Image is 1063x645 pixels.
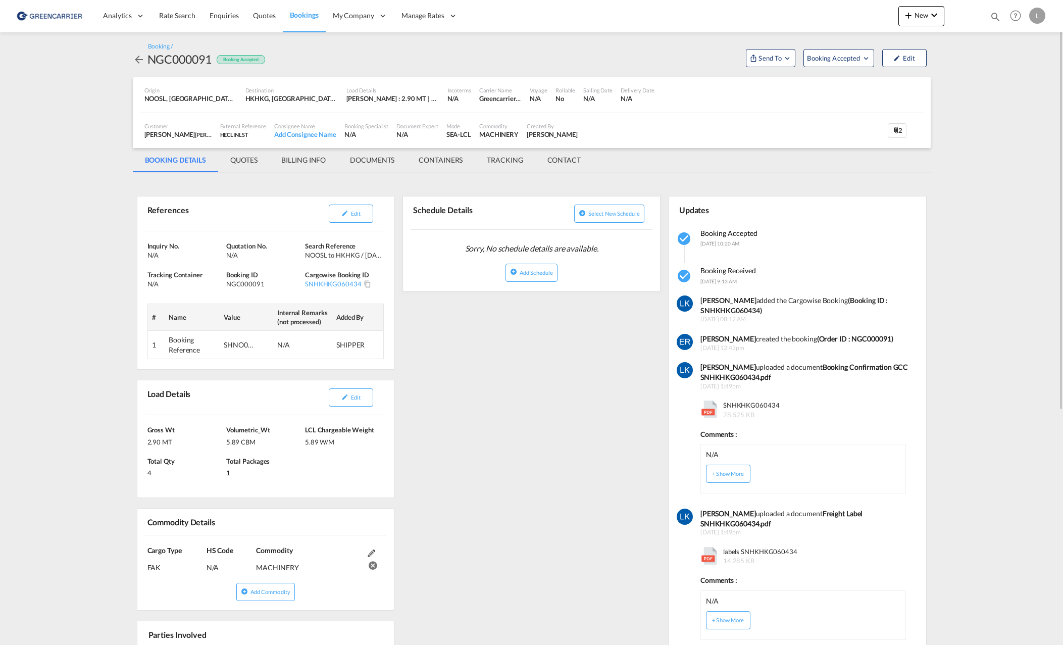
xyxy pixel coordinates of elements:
[530,94,547,103] div: N/A
[555,86,575,94] div: Rollable
[898,6,944,26] button: icon-plus 400-fgNewicon-chevron-down
[892,126,900,134] md-icon: icon-attachment
[746,49,795,67] button: Open demo menu
[588,210,640,217] span: Select new schedule
[144,94,237,103] div: NOOSL, Oslo, Norway, Northern Europe, Europe
[411,201,529,225] div: Schedule Details
[333,11,374,21] span: My Company
[332,304,384,330] th: Added By
[103,11,132,21] span: Analytics
[700,334,756,343] b: [PERSON_NAME]
[269,148,338,172] md-tab-item: BILLING INFO
[479,122,519,130] div: Commodity
[990,11,1001,22] md-icon: icon-magnify
[147,279,224,288] div: N/A
[165,331,220,359] td: Booking Reference
[329,388,373,407] button: icon-pencilEdit
[700,344,911,353] span: [DATE] 12:43pm
[700,296,888,315] strong: (Booking ID : SNHKHKG060434)
[706,465,750,483] button: + Show More
[700,509,756,518] b: [PERSON_NAME]
[475,148,535,172] md-tab-item: TRACKING
[882,49,927,67] button: icon-pencilEdit
[226,466,302,477] div: 1
[273,304,332,330] th: Internal Remarks (not processed)
[902,11,940,19] span: New
[147,304,165,330] th: #
[364,280,371,287] md-icon: Click to Copy
[226,242,267,250] span: Quotation No.
[147,457,175,465] span: Total Qty
[479,94,522,103] div: Greencarrier Consolidator
[165,304,220,330] th: Name
[226,457,270,465] span: Total Packages
[274,130,336,139] div: Add Consignee Name
[583,86,613,94] div: Sailing Date
[700,363,908,381] b: Booking Confirmation GCC SNHKHKG060434.pdf
[224,340,254,350] div: SHNO00078051
[677,201,795,218] div: Updates
[579,210,586,217] md-icon: icon-plus-circle
[817,334,893,343] b: (Order ID : NGC000091)
[888,123,907,138] div: 2
[1029,8,1045,24] div: L
[253,11,275,20] span: Quotes
[700,570,906,585] div: Comments :
[147,251,224,260] div: N/A
[146,625,264,643] div: Parties Involved
[721,401,780,419] span: SNHKHKG060434
[396,122,438,130] div: Document Expert
[461,239,602,258] span: Sorry, No schedule details are available.
[677,334,693,350] img: emHRDgAAAAZJREFUAwCCOtyIFiD0mQAAAABJRU5ErkJggg==
[226,251,302,260] div: N/A
[700,229,757,237] span: Booking Accepted
[706,611,750,629] button: + Show More
[677,509,693,525] img: 0ocgo4AAAAGSURBVAMAOl6AW4jsYCYAAAAASUVORK5CYII=
[803,49,874,67] button: Open demo menu
[290,11,319,19] span: Bookings
[245,94,338,103] div: HKHKG, Hong Kong, Hong Kong, Greater China & Far East Asia, Asia Pacific
[236,583,295,601] button: icon-plus-circleAdd Commodity
[147,466,224,477] div: 4
[274,122,336,130] div: Consignee Name
[530,86,547,94] div: Voyage
[677,268,693,284] md-icon: icon-checkbox-marked-circle
[195,130,283,138] span: [PERSON_NAME] Linjeagenturer AS
[700,509,911,528] div: uploaded a document
[277,340,308,350] div: N/A
[226,435,302,446] div: 5.89 CBM
[305,242,356,250] span: Search Reference
[147,546,182,555] span: Cargo Type
[147,51,212,67] div: NGC000091
[706,596,719,606] div: N/A
[147,242,179,250] span: Inquiry No.
[226,271,258,279] span: Booking ID
[305,279,362,288] div: SNHKHKG060434
[621,86,654,94] div: Delivery Date
[893,55,900,62] md-icon: icon-pencil
[15,5,83,27] img: e39c37208afe11efa9cb1d7a6ea7d6f5.png
[368,550,375,557] md-icon: Edit
[329,205,373,223] button: icon-pencilEdit
[574,205,644,223] button: icon-plus-circleSelect new schedule
[147,435,224,446] div: 2.90 MT
[621,94,654,103] div: N/A
[305,426,374,434] span: LCL Chargeable Weight
[241,588,248,595] md-icon: icon-plus-circle
[407,148,475,172] md-tab-item: CONTAINERS
[305,271,369,279] span: Cargowise Booking ID
[1007,7,1024,24] span: Help
[555,94,575,103] div: No
[479,86,522,94] div: Carrier Name
[207,546,233,555] span: HS Code
[700,278,737,284] span: [DATE] 9:13 AM
[902,9,915,21] md-icon: icon-plus 400-fg
[721,547,797,565] span: labels SNHKHKG060434
[700,266,756,275] span: Booking Received
[217,55,265,65] div: Booking Accepted
[700,382,911,391] span: [DATE] 1:49pm
[757,53,783,63] span: Send To
[677,295,693,312] img: 0ocgo4AAAAGSURBVAMAOl6AW4jsYCYAAAAASUVORK5CYII=
[535,148,593,172] md-tab-item: CONTACT
[344,122,388,130] div: Booking Specialist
